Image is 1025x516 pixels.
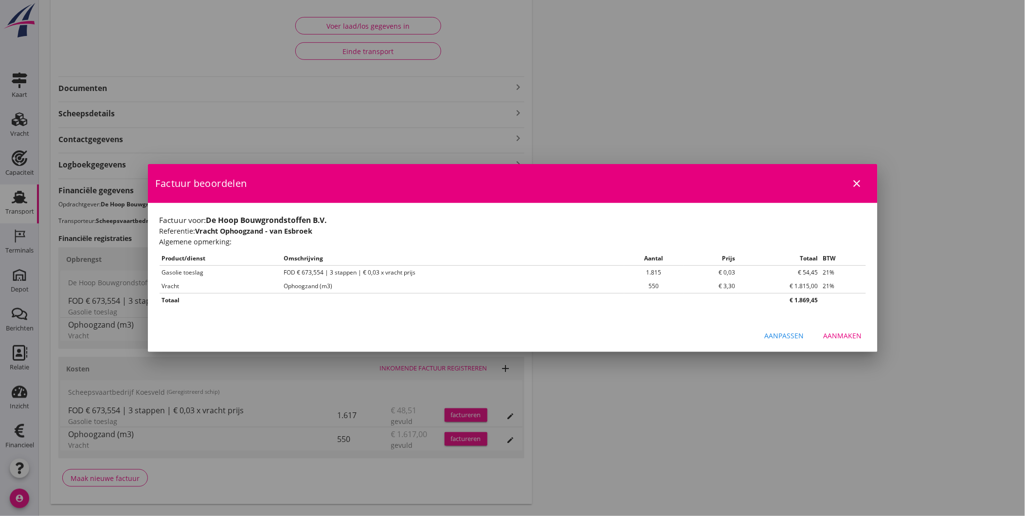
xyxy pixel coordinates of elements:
td: 550 [624,279,684,294]
strong: Vracht Ophoogzand - van Esbroek [196,226,313,236]
div: Aanpassen [765,331,804,341]
th: Omschrijving [281,252,624,266]
button: Aanmaken [816,327,870,344]
th: Totaal [160,294,738,308]
h1: Factuur voor: [160,215,866,226]
th: Totaal [737,252,821,266]
th: BTW [821,252,866,266]
i: close [851,178,863,189]
td: Ophoogzand (m3) [281,279,624,294]
td: € 0,03 [684,266,737,280]
div: Aanmaken [824,331,862,341]
strong: De Hoop Bouwgrondstoffen B.V. [206,215,327,225]
div: Factuur beoordelen [148,164,878,203]
td: Gasolie toeslag [160,266,282,280]
td: € 3,30 [684,279,737,294]
button: Aanpassen [757,327,812,344]
td: € 54,45 [737,266,821,280]
h2: Referentie: Algemene opmerking: [160,226,866,247]
td: 1.815 [624,266,684,280]
td: 21% [821,266,866,280]
th: Prijs [684,252,737,266]
th: Product/dienst [160,252,282,266]
td: 21% [821,279,866,294]
td: FOD € 673,554 | 3 stappen | € 0,03 x vracht prijs [281,266,624,280]
td: € 1.815,00 [737,279,821,294]
td: Vracht [160,279,282,294]
th: Aantal [624,252,684,266]
th: € 1.869,45 [737,294,821,308]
